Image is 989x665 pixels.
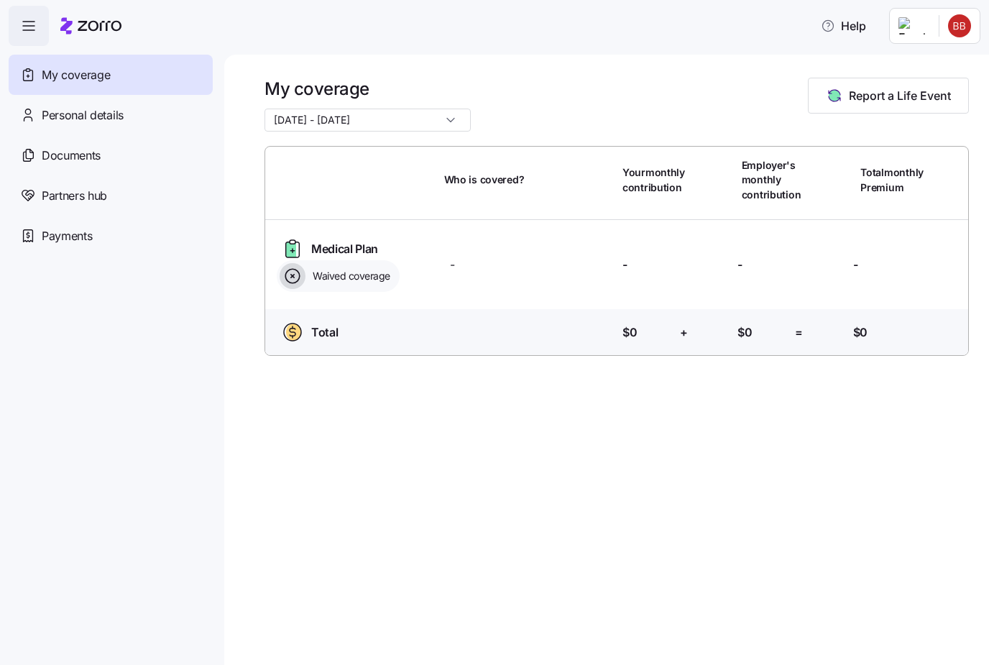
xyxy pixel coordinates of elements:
[622,324,637,341] span: $0
[853,256,858,274] span: -
[821,17,866,35] span: Help
[808,78,969,114] button: Report a Life Event
[622,256,627,274] span: -
[680,324,688,341] span: +
[311,324,338,341] span: Total
[948,14,971,37] img: f5ebfcef32fa0adbb4940a66d692dbe2
[860,165,924,195] span: Total monthly Premium
[795,324,803,341] span: =
[622,165,685,195] span: Your monthly contribution
[898,17,927,35] img: Employer logo
[42,227,92,245] span: Payments
[42,147,101,165] span: Documents
[9,135,213,175] a: Documents
[853,324,868,341] span: $0
[42,106,124,124] span: Personal details
[42,187,107,205] span: Partners hub
[9,175,213,216] a: Partners hub
[849,87,951,104] span: Report a Life Event
[42,66,110,84] span: My coverage
[9,95,213,135] a: Personal details
[737,256,742,274] span: -
[311,240,378,258] span: Medical Plan
[742,158,801,202] span: Employer's monthly contribution
[450,256,455,274] span: -
[264,78,471,100] h1: My coverage
[9,216,213,256] a: Payments
[444,173,525,187] span: Who is covered?
[308,269,390,283] span: Waived coverage
[737,324,752,341] span: $0
[9,55,213,95] a: My coverage
[809,12,878,40] button: Help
